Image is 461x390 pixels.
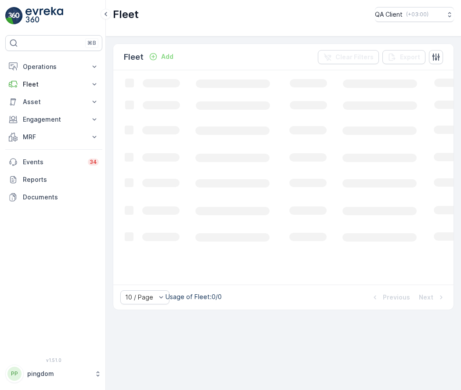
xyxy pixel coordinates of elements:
[406,11,429,18] p: ( +03:00 )
[419,293,433,302] p: Next
[23,62,85,71] p: Operations
[5,7,23,25] img: logo
[5,365,102,383] button: PPpingdom
[318,50,379,64] button: Clear Filters
[113,7,139,22] p: Fleet
[5,171,102,188] a: Reports
[5,357,102,363] span: v 1.51.0
[5,111,102,128] button: Engagement
[25,7,63,25] img: logo_light-DOdMpM7g.png
[5,128,102,146] button: MRF
[90,159,97,166] p: 34
[383,293,410,302] p: Previous
[7,367,22,381] div: PP
[370,292,411,303] button: Previous
[23,115,85,124] p: Engagement
[23,133,85,141] p: MRF
[418,292,447,303] button: Next
[87,40,96,47] p: ⌘B
[27,369,90,378] p: pingdom
[145,51,177,62] button: Add
[375,10,403,19] p: QA Client
[23,175,99,184] p: Reports
[400,53,420,61] p: Export
[5,76,102,93] button: Fleet
[335,53,374,61] p: Clear Filters
[23,97,85,106] p: Asset
[161,52,173,61] p: Add
[5,93,102,111] button: Asset
[23,80,85,89] p: Fleet
[124,51,144,63] p: Fleet
[5,153,102,171] a: Events34
[23,193,99,202] p: Documents
[5,58,102,76] button: Operations
[166,292,222,301] p: Usage of Fleet : 0/0
[382,50,425,64] button: Export
[5,188,102,206] a: Documents
[375,7,454,22] button: QA Client(+03:00)
[23,158,83,166] p: Events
